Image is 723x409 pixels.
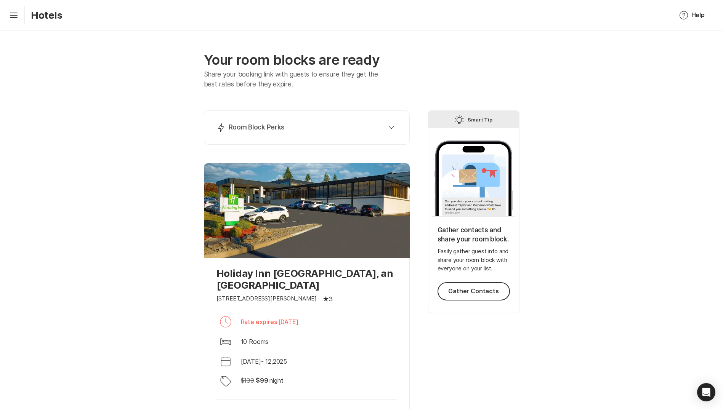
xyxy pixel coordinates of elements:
[670,6,714,24] button: Help
[329,294,333,304] p: 3
[241,357,287,366] p: [DATE] - 12 , 2025
[241,317,299,326] p: Rate expires [DATE]
[697,383,715,401] div: Open Intercom Messenger
[213,120,400,135] button: Room Block Perks
[438,247,510,273] p: Easily gather guest info and share your room block with everyone on your list.
[204,70,390,89] p: Share your booking link with guests to ensure they get the best rates before they expire.
[438,282,510,300] button: Gather Contacts
[269,376,283,385] p: night
[438,226,510,244] p: Gather contacts and share your room block.
[241,337,269,346] p: 10 Rooms
[241,376,254,385] p: $ 139
[468,115,493,124] p: Smart Tip
[204,52,410,68] p: Your room blocks are ready
[256,376,268,385] p: $ 99
[216,294,317,303] p: [STREET_ADDRESS][PERSON_NAME]
[229,123,285,132] p: Room Block Perks
[216,267,397,291] p: Holiday Inn [GEOGRAPHIC_DATA], an [GEOGRAPHIC_DATA]
[31,9,63,21] p: Hotels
